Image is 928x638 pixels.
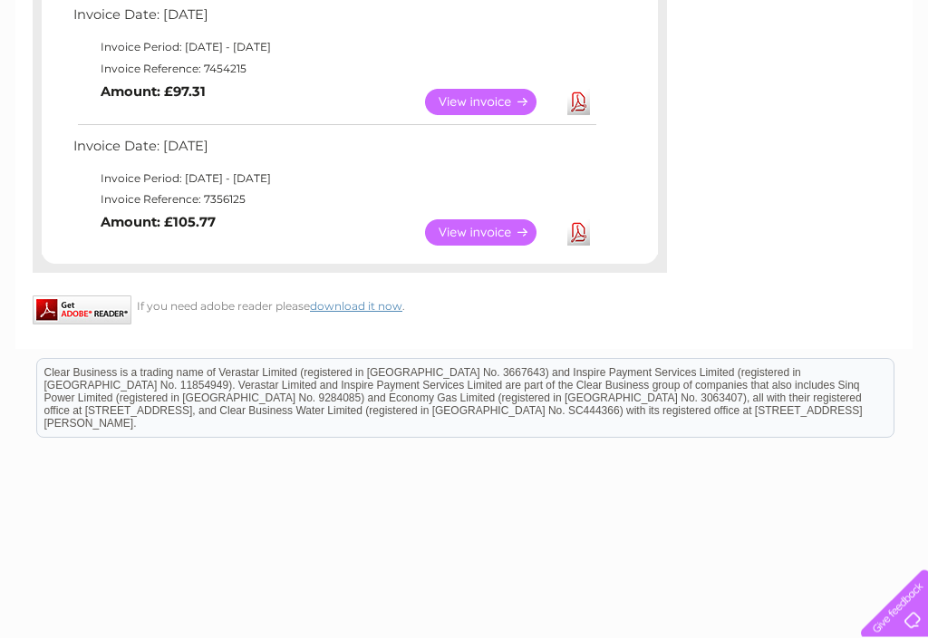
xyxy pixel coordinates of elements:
td: Invoice Date: [DATE] [69,4,599,37]
div: If you need adobe reader please . [33,296,667,314]
a: Blog [770,77,797,91]
a: Telecoms [705,77,759,91]
a: download it now [310,300,402,314]
a: 0333 014 3131 [586,9,711,32]
a: Energy [654,77,694,91]
a: Download [567,220,590,246]
a: Download [567,90,590,116]
div: Clear Business is a trading name of Verastar Limited (registered in [GEOGRAPHIC_DATA] No. 3667643... [37,10,894,88]
td: Invoice Date: [DATE] [69,135,599,169]
b: Amount: £105.77 [101,215,216,231]
a: Contact [807,77,852,91]
td: Invoice Reference: 7356125 [69,189,599,211]
a: View [425,220,558,246]
a: Water [609,77,643,91]
td: Invoice Period: [DATE] - [DATE] [69,169,599,190]
a: Log out [868,77,911,91]
b: Amount: £97.31 [101,84,206,101]
td: Invoice Period: [DATE] - [DATE] [69,37,599,59]
img: logo.png [33,47,125,102]
a: View [425,90,558,116]
td: Invoice Reference: 7454215 [69,59,599,81]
